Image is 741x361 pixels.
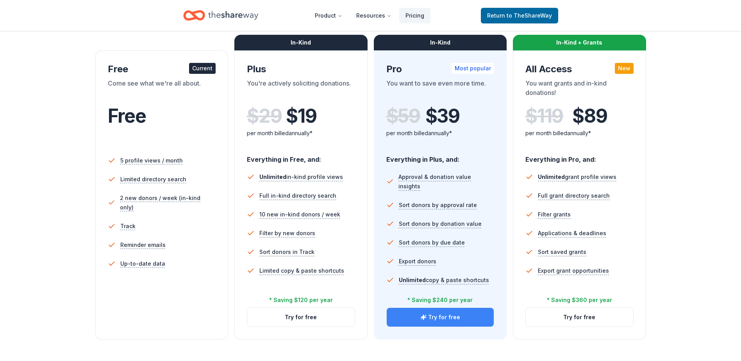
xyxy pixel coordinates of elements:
div: * Saving $360 per year [547,295,612,305]
span: $ 89 [572,105,607,127]
button: Try for free [247,308,355,327]
span: Full in-kind directory search [259,191,336,200]
button: Try for free [526,308,633,327]
div: In-Kind + Grants [513,35,646,50]
div: New [615,63,634,74]
div: Most popular [452,63,494,74]
div: Plus [247,63,355,75]
nav: Main [309,6,430,25]
div: per month billed annually* [525,129,634,138]
div: per month billed annually* [386,129,495,138]
span: copy & paste shortcuts [399,277,489,283]
div: per month billed annually* [247,129,355,138]
span: to TheShareWay [507,12,552,19]
span: Reminder emails [120,240,166,250]
a: Pricing [399,8,430,23]
span: 2 new donors / week (in-kind only) [120,193,216,212]
span: Sort donors by donation value [399,219,482,229]
span: 5 profile views / month [120,156,183,165]
div: Everything in Free, and: [247,148,355,164]
span: Sort saved grants [538,247,586,257]
span: Unlimited [399,277,426,283]
span: in-kind profile views [259,173,343,180]
a: Home [183,6,258,25]
div: Pro [386,63,495,75]
span: Unlimited [538,173,565,180]
div: Free [108,63,216,75]
span: Limited copy & paste shortcuts [259,266,344,275]
button: Resources [350,8,398,23]
button: Try for free [387,308,494,327]
span: Free [108,104,146,127]
button: Product [309,8,348,23]
span: Approval & donation value insights [398,172,494,191]
span: Track [120,222,136,231]
div: Everything in Plus, and: [386,148,495,164]
span: Filter grants [538,210,571,219]
span: Export donors [399,257,436,266]
span: Sort donors by due date [399,238,465,247]
div: * Saving $240 per year [407,295,473,305]
div: You're actively soliciting donations. [247,79,355,100]
div: Current [189,63,216,74]
span: Up-to-date data [120,259,165,268]
span: $ 19 [286,105,316,127]
span: $ 39 [425,105,460,127]
div: You want grants and in-kind donations! [525,79,634,100]
span: Sort donors in Track [259,247,314,257]
span: Sort donors by approval rate [399,200,477,210]
div: All Access [525,63,634,75]
span: Full grant directory search [538,191,610,200]
span: Applications & deadlines [538,229,606,238]
div: Come see what we're all about. [108,79,216,100]
div: Everything in Pro, and: [525,148,634,164]
div: * Saving $120 per year [269,295,333,305]
span: Filter by new donors [259,229,315,238]
span: Return [487,11,552,20]
span: grant profile views [538,173,616,180]
div: You want to save even more time. [386,79,495,100]
div: In-Kind [374,35,507,50]
span: Unlimited [259,173,286,180]
span: Limited directory search [120,175,186,184]
div: In-Kind [234,35,368,50]
span: 10 new in-kind donors / week [259,210,340,219]
a: Returnto TheShareWay [481,8,558,23]
span: Export grant opportunities [538,266,609,275]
